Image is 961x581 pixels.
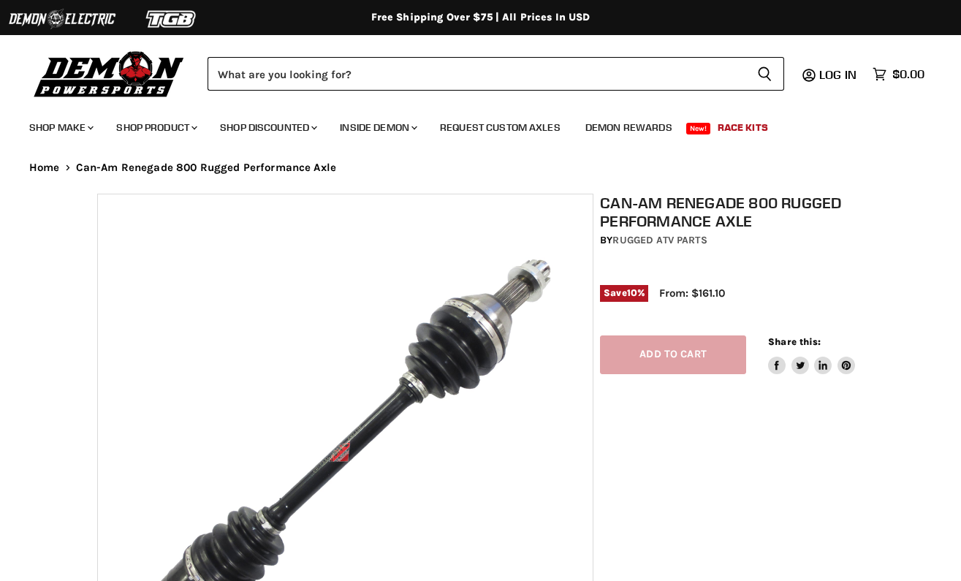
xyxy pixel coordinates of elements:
span: From: $161.10 [659,286,725,300]
span: New! [686,123,711,134]
span: Log in [819,67,856,82]
h1: Can-Am Renegade 800 Rugged Performance Axle [600,194,871,230]
div: by [600,232,871,248]
span: Can-Am Renegade 800 Rugged Performance Axle [76,162,336,174]
a: Inside Demon [329,113,426,143]
a: Home [29,162,60,174]
span: 10 [627,287,637,298]
ul: Main menu [18,107,921,143]
a: $0.00 [865,64,932,85]
aside: Share this: [768,335,855,374]
span: Save % [600,285,648,301]
input: Search [208,57,745,91]
form: Product [208,57,784,91]
img: TGB Logo 2 [117,5,227,33]
a: Rugged ATV Parts [612,234,707,246]
a: Shop Discounted [209,113,326,143]
a: Demon Rewards [574,113,683,143]
span: $0.00 [892,67,924,81]
a: Request Custom Axles [429,113,571,143]
a: Shop Product [105,113,206,143]
span: Share this: [768,336,821,347]
img: Demon Electric Logo 2 [7,5,117,33]
a: Log in [813,68,865,81]
button: Search [745,57,784,91]
img: Demon Powersports [29,48,189,99]
a: Shop Make [18,113,102,143]
a: Race Kits [707,113,779,143]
